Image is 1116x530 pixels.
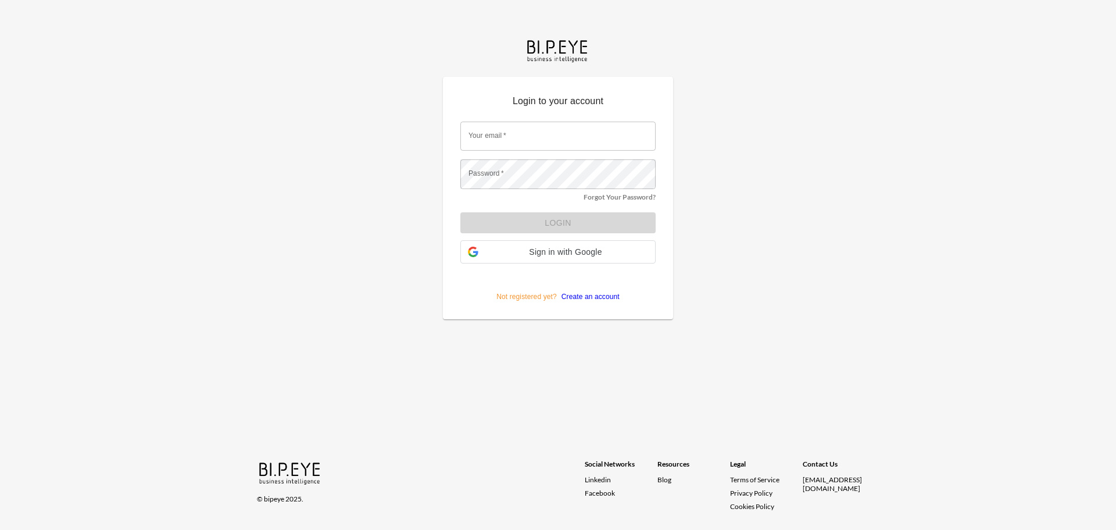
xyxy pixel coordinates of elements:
[460,94,656,113] p: Login to your account
[585,475,657,484] a: Linkedin
[460,273,656,302] p: Not registered yet?
[483,247,648,257] span: Sign in with Google
[730,475,798,484] a: Terms of Service
[525,37,591,63] img: bipeye-logo
[803,475,875,493] div: [EMAIL_ADDRESS][DOMAIN_NAME]
[460,240,656,264] div: Sign in with Google
[730,502,774,511] a: Cookies Policy
[657,460,730,475] div: Resources
[585,489,657,497] a: Facebook
[730,489,772,497] a: Privacy Policy
[803,460,875,475] div: Contact Us
[584,193,656,201] a: Forgot Your Password?
[257,460,324,486] img: bipeye-logo
[557,293,620,301] a: Create an account
[585,475,611,484] span: Linkedin
[257,488,568,503] div: © bipeye 2025.
[585,489,615,497] span: Facebook
[730,460,803,475] div: Legal
[585,460,657,475] div: Social Networks
[657,475,671,484] a: Blog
